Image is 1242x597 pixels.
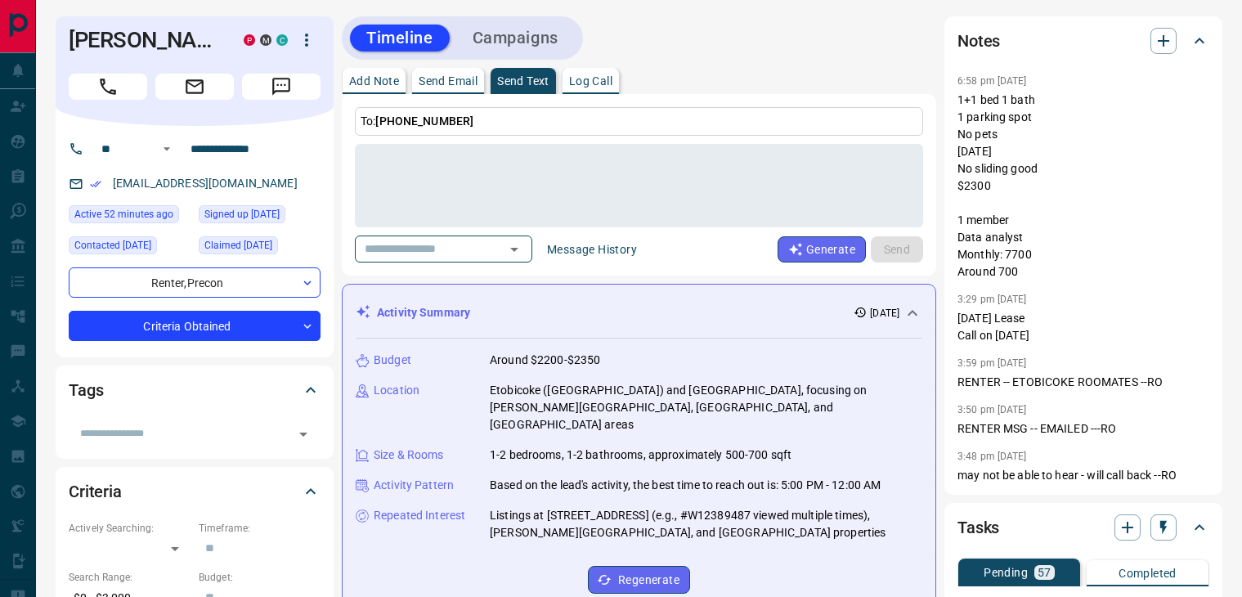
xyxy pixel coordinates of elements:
p: RENTER MSG -- EMAILED ---RO [957,420,1209,438]
button: Campaigns [456,25,575,52]
div: Fri Jul 25 2025 [199,236,321,259]
p: Timeframe: [199,521,321,536]
p: Search Range: [69,570,191,585]
p: Location [374,382,419,399]
div: Criteria Obtained [69,311,321,341]
button: Message History [537,236,647,263]
button: Regenerate [588,566,690,594]
p: Completed [1119,568,1177,579]
p: Repeated Interest [374,507,465,524]
h1: [PERSON_NAME] [69,27,219,53]
p: Add Note [349,75,399,87]
a: [EMAIL_ADDRESS][DOMAIN_NAME] [113,177,298,190]
p: Send Email [419,75,478,87]
p: 6:58 pm [DATE] [957,75,1027,87]
span: Email [155,74,234,100]
h2: Tasks [957,514,999,541]
p: Budget: [199,570,321,585]
div: Tasks [957,508,1209,547]
p: Activity Pattern [374,477,454,494]
p: Send Text [497,75,549,87]
div: Renter , Precon [69,267,321,298]
div: condos.ca [276,34,288,46]
p: 3:29 pm [DATE] [957,294,1027,305]
p: 3:50 pm [DATE] [957,404,1027,415]
div: Tags [69,370,321,410]
div: Sat Sep 06 2025 [69,236,191,259]
p: [DATE] [870,306,899,321]
p: Actively Searching: [69,521,191,536]
h2: Notes [957,28,1000,54]
span: Signed up [DATE] [204,206,280,222]
p: Etobicoke ([GEOGRAPHIC_DATA]) and [GEOGRAPHIC_DATA], focusing on [PERSON_NAME][GEOGRAPHIC_DATA], ... [490,382,922,433]
p: 3:59 pm [DATE] [957,357,1027,369]
span: Call [69,74,147,100]
span: [PHONE_NUMBER] [375,114,473,128]
p: Pending [984,567,1028,578]
span: Claimed [DATE] [204,237,272,254]
p: Budget [374,352,411,369]
p: To: [355,107,923,136]
p: [DATE] Lease Call on [DATE] [957,310,1209,344]
p: Log Call [569,75,612,87]
p: Around $2200-$2350 [490,352,600,369]
h2: Criteria [69,478,122,505]
p: Listings at [STREET_ADDRESS] (e.g., #W12389487 viewed multiple times), [PERSON_NAME][GEOGRAPHIC_D... [490,507,922,541]
div: Mon Aug 21 2023 [199,205,321,228]
p: may not be able to hear - will call back --RO [957,467,1209,484]
p: 1+1 bed 1 bath 1 parking spot No pets [DATE] No sliding good $2300 1 member Data analyst Monthly:... [957,92,1209,281]
p: 57 [1038,567,1051,578]
p: Size & Rooms [374,447,444,464]
p: RENTER -- ETOBICOKE ROOMATES --RO [957,374,1209,391]
div: mrloft.ca [260,34,271,46]
div: Activity Summary[DATE] [356,298,922,328]
div: property.ca [244,34,255,46]
span: Active 52 minutes ago [74,206,173,222]
h2: Tags [69,377,103,403]
div: Criteria [69,472,321,511]
p: 1-2 bedrooms, 1-2 bathrooms, approximately 500-700 sqft [490,447,791,464]
span: Contacted [DATE] [74,237,151,254]
p: Based on the lead's activity, the best time to reach out is: 5:00 PM - 12:00 AM [490,477,881,494]
p: Activity Summary [377,304,470,321]
button: Open [157,139,177,159]
p: 3:48 pm [DATE] [957,451,1027,462]
div: Fri Sep 12 2025 [69,205,191,228]
button: Timeline [350,25,450,52]
button: Open [503,238,526,261]
button: Generate [778,236,866,263]
button: Open [292,423,315,446]
span: Message [242,74,321,100]
div: Notes [957,21,1209,61]
svg: Email Verified [90,178,101,190]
